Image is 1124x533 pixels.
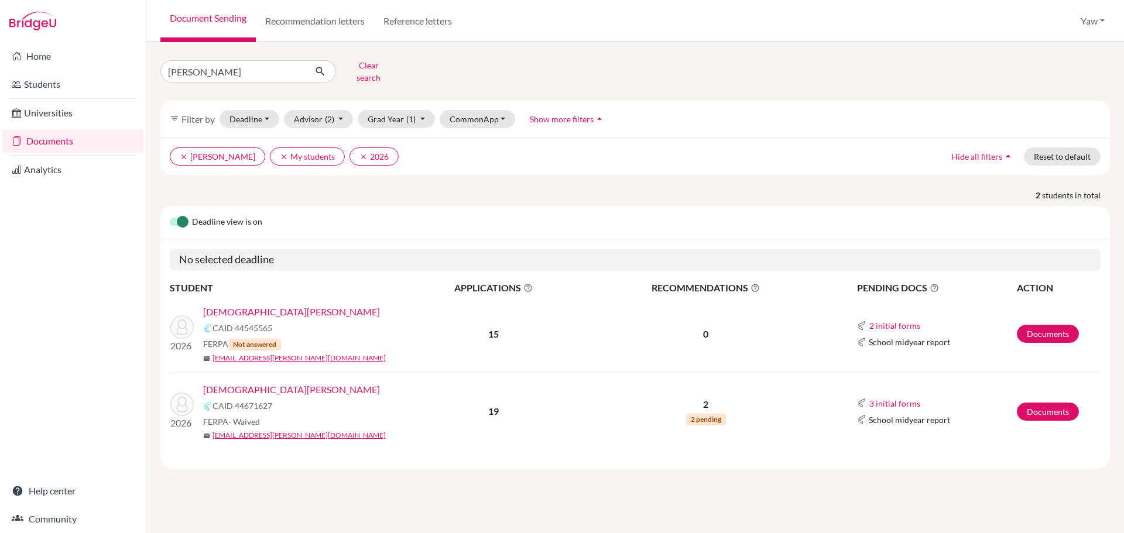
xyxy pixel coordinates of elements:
span: students in total [1042,189,1110,201]
span: School midyear report [869,414,950,426]
a: Universities [2,101,143,125]
input: Find student by name... [160,60,306,82]
span: Show more filters [530,114,594,124]
button: Yaw [1075,10,1110,32]
button: 3 initial forms [869,397,921,410]
i: arrow_drop_up [1002,150,1014,162]
img: Common App logo [857,338,866,347]
a: Home [2,44,143,68]
span: (2) [325,114,334,124]
span: mail [203,355,210,362]
p: 2026 [170,416,194,430]
i: clear [280,153,288,161]
button: CommonApp [440,110,516,128]
span: - Waived [228,417,260,427]
b: 15 [488,328,499,339]
img: Common App logo [203,324,213,333]
i: clear [180,153,188,161]
b: 19 [488,405,499,417]
i: filter_list [170,114,179,123]
a: Help center [2,479,143,503]
span: 2 pending [686,414,726,425]
button: Clear search [336,56,401,87]
a: Analytics [2,158,143,181]
i: arrow_drop_up [594,113,605,125]
span: Filter by [181,114,215,125]
button: Show more filtersarrow_drop_up [520,110,615,128]
i: clear [359,153,368,161]
a: [EMAIL_ADDRESS][PERSON_NAME][DOMAIN_NAME] [213,353,386,363]
button: clearMy students [270,147,345,166]
img: Common App logo [857,321,866,331]
th: ACTION [1016,280,1101,295]
button: Advisor(2) [284,110,354,128]
p: 0 [584,327,828,341]
span: Hide all filters [951,152,1002,161]
span: FERPA [203,415,260,428]
a: Documents [1017,325,1079,343]
span: School midyear report [869,336,950,348]
span: FERPA [203,338,281,350]
a: Community [2,507,143,531]
button: Hide all filtersarrow_drop_up [941,147,1024,166]
button: Reset to default [1024,147,1101,166]
strong: 2 [1036,189,1042,201]
img: Ansah, Ewura Amma [170,393,194,416]
img: Common App logo [203,401,213,411]
button: clear2026 [349,147,399,166]
span: mail [203,432,210,439]
button: 2 initial forms [869,319,921,332]
a: Documents [1017,403,1079,421]
p: 2 [584,397,828,411]
img: Ansah, Nana Amma [170,315,194,339]
a: Students [2,73,143,96]
span: CAID 44671627 [213,400,272,412]
span: RECOMMENDATIONS [584,281,828,295]
button: Deadline [220,110,279,128]
span: Deadline view is on [192,215,262,229]
span: CAID 44545565 [213,322,272,334]
a: [DEMOGRAPHIC_DATA][PERSON_NAME] [203,305,380,319]
button: Grad Year(1) [358,110,435,128]
img: Bridge-U [9,12,56,30]
button: clear[PERSON_NAME] [170,147,265,166]
p: 2026 [170,339,194,353]
h5: No selected deadline [170,249,1101,271]
img: Common App logo [857,398,866,408]
span: APPLICATIONS [405,281,582,295]
a: [EMAIL_ADDRESS][PERSON_NAME][DOMAIN_NAME] [213,430,386,441]
a: Documents [2,129,143,153]
th: STUDENT [170,280,404,295]
span: (1) [406,114,416,124]
span: PENDING DOCS [857,281,1016,295]
a: [DEMOGRAPHIC_DATA][PERSON_NAME] [203,383,380,397]
span: Not answered [228,339,281,350]
img: Common App logo [857,415,866,424]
